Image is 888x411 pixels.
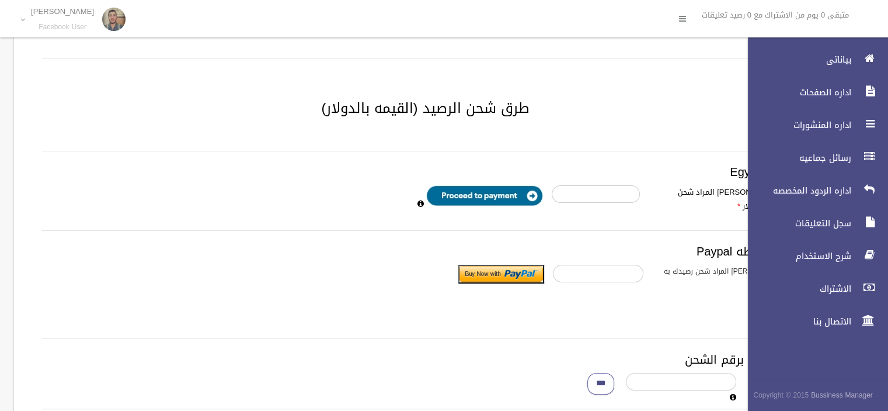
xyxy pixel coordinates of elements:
a: بياناتى [738,47,888,72]
a: الاشتراك [738,276,888,302]
a: الاتصال بنا [738,309,888,334]
span: اداره الصفحات [738,87,855,98]
span: بياناتى [738,54,855,65]
label: ادخل [PERSON_NAME] المراد شحن رصيدك به بالدولار [649,185,807,213]
span: الاشتراك [738,283,855,295]
span: رسائل جماعيه [738,152,855,164]
a: اداره الصفحات [738,80,888,105]
span: سجل التعليقات [738,217,855,229]
h3: شحن الرصيد برقم الشحن [42,353,809,366]
small: Facebook User [31,23,94,32]
span: الاتصال بنا [738,316,855,327]
p: [PERSON_NAME] [31,7,94,16]
a: اداره الردود المخصصه [738,178,888,203]
a: سجل التعليقات [738,210,888,236]
h2: طرق شحن الرصيد (القيمه بالدولار) [28,101,823,116]
a: رسائل جماعيه [738,145,888,171]
span: شرح الاستخدام [738,250,855,262]
input: Submit [458,265,544,284]
h3: الدفع بواسطه Paypal [42,245,809,258]
label: كود الشحن [745,373,809,386]
a: اداره المنشورات [738,112,888,138]
span: اداره المنشورات [738,119,855,131]
label: ادخل [PERSON_NAME] المراد شحن رصيدك به بالدولار [652,265,814,291]
a: شرح الاستخدام [738,243,888,269]
span: Copyright © 2015 [753,389,809,402]
h3: Egypt payment [42,165,809,178]
span: اداره الردود المخصصه [738,185,855,196]
strong: Bussiness Manager [811,389,873,402]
